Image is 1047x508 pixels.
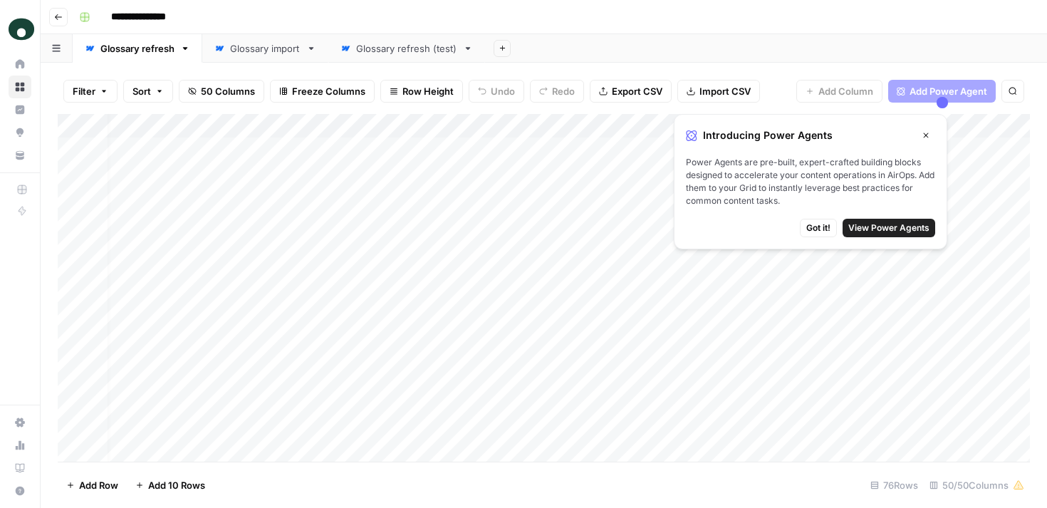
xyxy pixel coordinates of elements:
[9,434,31,457] a: Usage
[179,80,264,103] button: 50 Columns
[100,41,174,56] div: Glossary refresh
[270,80,375,103] button: Freeze Columns
[806,222,830,234] span: Got it!
[9,411,31,434] a: Settings
[9,144,31,167] a: Your Data
[328,34,485,63] a: Glossary refresh (test)
[9,457,31,480] a: Learning Hub
[9,76,31,98] a: Browse
[202,34,328,63] a: Glossary import
[73,34,202,63] a: Glossary refresh
[686,156,935,207] span: Power Agents are pre-built, expert-crafted building blocks designed to accelerate your content op...
[148,478,205,492] span: Add 10 Rows
[818,84,873,98] span: Add Column
[58,474,127,497] button: Add Row
[590,80,672,103] button: Export CSV
[612,84,662,98] span: Export CSV
[843,219,935,237] button: View Power Agents
[9,480,31,502] button: Help + Support
[201,84,255,98] span: 50 Columns
[9,98,31,121] a: Insights
[73,84,95,98] span: Filter
[123,80,173,103] button: Sort
[677,80,760,103] button: Import CSV
[292,84,365,98] span: Freeze Columns
[552,84,575,98] span: Redo
[924,474,1030,497] div: 50/50 Columns
[63,80,118,103] button: Filter
[800,219,837,237] button: Got it!
[230,41,301,56] div: Glossary import
[865,474,924,497] div: 76 Rows
[9,53,31,76] a: Home
[796,80,882,103] button: Add Column
[380,80,463,103] button: Row Height
[402,84,454,98] span: Row Height
[686,126,935,145] div: Introducing Power Agents
[356,41,457,56] div: Glossary refresh (test)
[127,474,214,497] button: Add 10 Rows
[491,84,515,98] span: Undo
[848,222,929,234] span: View Power Agents
[699,84,751,98] span: Import CSV
[469,80,524,103] button: Undo
[530,80,584,103] button: Redo
[9,121,31,144] a: Opportunities
[888,80,996,103] button: Add Power Agent
[132,84,151,98] span: Sort
[910,84,987,98] span: Add Power Agent
[9,16,34,42] img: Oyster Logo
[9,11,31,47] button: Workspace: Oyster
[79,478,118,492] span: Add Row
